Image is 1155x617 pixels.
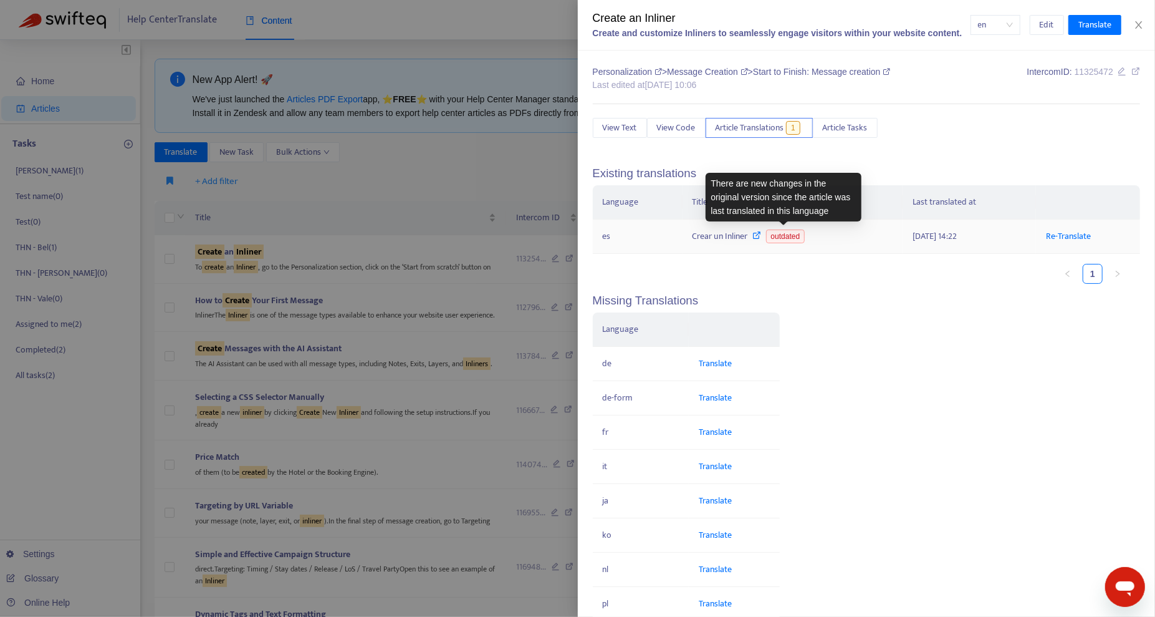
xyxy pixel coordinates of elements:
[667,67,753,77] span: Message Creation >
[693,230,893,243] div: Crear un Inliner
[647,118,706,138] button: View Code
[1083,265,1102,283] a: 1
[706,173,861,221] div: There are new changes in the original version since the article was last translated in this language
[699,493,732,508] a: Translate
[903,185,1037,220] th: Last translated at
[699,425,732,439] a: Translate
[823,121,868,135] span: Article Tasks
[593,167,1141,181] h5: Existing translations
[593,484,689,518] td: ja
[766,230,805,243] span: outdated
[593,313,689,347] th: Language
[786,121,800,135] span: 1
[1078,18,1111,32] span: Translate
[657,121,696,135] span: View Code
[593,79,891,92] div: Last edited at [DATE] 10:06
[1058,264,1078,284] button: left
[1058,264,1078,284] li: Previous Page
[593,381,689,415] td: de-form
[593,67,668,77] span: Personalization >
[1083,264,1103,284] li: 1
[699,596,732,611] a: Translate
[593,294,1141,308] h5: Missing Translations
[1130,19,1148,31] button: Close
[699,528,732,542] a: Translate
[683,185,903,220] th: Title
[1027,66,1140,92] div: Intercom ID:
[706,118,813,138] button: Article Translations1
[1030,15,1064,35] button: Edit
[593,553,689,587] td: nl
[1108,264,1128,284] li: Next Page
[699,356,732,371] a: Translate
[593,347,689,381] td: de
[978,16,1013,34] span: en
[1108,264,1128,284] button: right
[699,562,732,576] a: Translate
[593,118,647,138] button: View Text
[593,220,683,254] td: es
[699,459,732,474] a: Translate
[593,27,970,40] div: Create and customize Inliners to seamlessly engage visitors within your website content.
[753,67,891,77] span: Start to Finish: Message creation
[593,415,689,450] td: fr
[1114,270,1121,278] span: right
[593,518,689,553] td: ko
[903,220,1037,254] td: [DATE] 14:22
[716,121,784,135] span: Article Translations
[1068,15,1121,35] button: Translate
[1046,229,1091,243] a: Re-Translate
[699,391,732,405] a: Translate
[813,118,878,138] button: Article Tasks
[1075,67,1113,77] span: 11325472
[603,121,637,135] span: View Text
[593,450,689,484] td: it
[593,10,970,27] div: Create an Inliner
[1064,270,1071,278] span: left
[593,185,683,220] th: Language
[1134,20,1144,30] span: close
[1040,18,1054,32] span: Edit
[1105,567,1145,607] iframe: Button to launch messaging window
